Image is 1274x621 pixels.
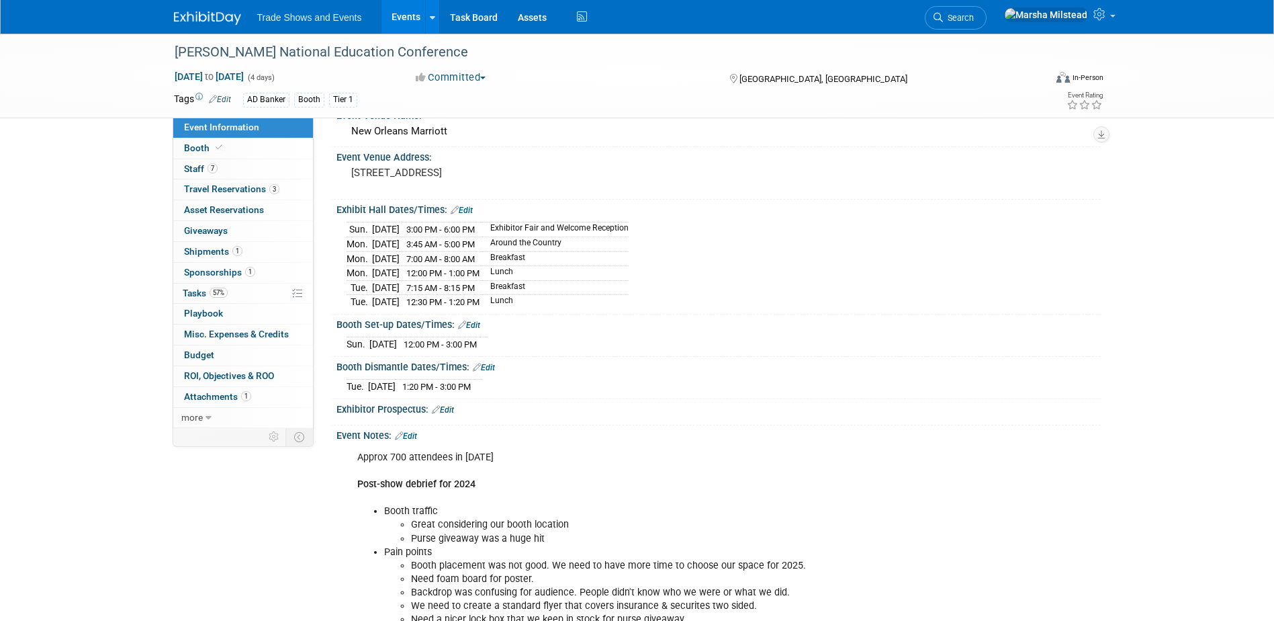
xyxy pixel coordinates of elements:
a: Search [925,6,987,30]
span: 12:00 PM - 3:00 PM [404,339,477,349]
span: Tasks [183,288,228,298]
span: Trade Shows and Events [257,12,362,23]
span: Shipments [184,246,242,257]
td: Breakfast [482,280,629,295]
td: Tue. [347,295,372,309]
a: Shipments1 [173,242,313,262]
a: Event Information [173,118,313,138]
a: Edit [451,206,473,215]
div: Exhibit Hall Dates/Times: [336,200,1101,217]
span: 7:15 AM - 8:15 PM [406,283,475,293]
td: [DATE] [372,266,400,281]
td: Lunch [482,295,629,309]
td: Around the Country [482,237,629,252]
td: [DATE] [372,237,400,252]
td: [DATE] [372,280,400,295]
div: Booth [294,93,324,107]
img: ExhibitDay [174,11,241,25]
span: [DATE] [DATE] [174,71,244,83]
span: 3:00 PM - 6:00 PM [406,224,475,235]
div: Event Notes: [336,425,1101,443]
td: Mon. [347,237,372,252]
span: Travel Reservations [184,183,279,194]
span: Booth [184,142,225,153]
a: Asset Reservations [173,200,313,220]
a: Misc. Expenses & Credits [173,325,313,345]
span: Event Information [184,122,259,132]
a: Giveaways [173,221,313,241]
a: Edit [395,431,417,441]
td: Personalize Event Tab Strip [263,428,286,446]
div: Tier 1 [329,93,357,107]
a: Edit [432,405,454,415]
a: Edit [209,95,231,104]
span: (4 days) [246,73,275,82]
div: [PERSON_NAME] National Education Conference [170,40,1025,65]
a: Attachments1 [173,387,313,407]
span: 1 [245,267,255,277]
span: 1:20 PM - 3:00 PM [402,382,471,392]
span: 3 [269,184,279,194]
td: Tue. [347,280,372,295]
td: Mon. [347,266,372,281]
span: Asset Reservations [184,204,264,215]
span: 12:00 PM - 1:00 PM [406,268,480,278]
td: [DATE] [372,251,400,266]
a: Edit [473,363,495,372]
div: Event Venue Address: [336,147,1101,164]
span: ROI, Objectives & ROO [184,370,274,381]
li: Booth traffic [384,505,945,545]
span: Search [943,13,974,23]
span: 7 [208,163,218,173]
span: 12:30 PM - 1:20 PM [406,297,480,307]
li: Purse giveaway was a huge hit [411,532,945,546]
span: 7:00 AM - 8:00 AM [406,254,475,264]
li: Great considering our booth location [411,518,945,532]
a: Booth [173,138,313,159]
td: [DATE] [368,380,396,394]
span: 57% [210,288,228,298]
div: In-Person [1072,73,1103,83]
a: Travel Reservations3 [173,179,313,200]
td: Tue. [347,380,368,394]
div: Event Rating [1066,92,1103,99]
span: 3:45 AM - 5:00 PM [406,239,475,249]
td: Lunch [482,266,629,281]
span: to [203,71,216,82]
li: Booth placement was not good. We need to have more time to choose our space for 2025. [411,559,945,573]
td: Exhibitor Fair and Welcome Reception [482,222,629,237]
td: Sun. [347,222,372,237]
span: Misc. Expenses & Credits [184,329,289,339]
img: Format-Inperson.png [1056,72,1070,83]
li: Need foam board for poster. [411,573,945,586]
td: Sun. [347,337,369,351]
b: Post-show debrief for 2024 [357,479,475,490]
span: [GEOGRAPHIC_DATA], [GEOGRAPHIC_DATA] [739,74,907,84]
div: New Orleans Marriott [347,121,1091,142]
td: [DATE] [372,222,400,237]
pre: [STREET_ADDRESS] [351,167,640,179]
button: Committed [411,71,491,85]
span: Playbook [184,308,223,319]
td: Toggle Event Tabs [285,428,313,446]
a: ROI, Objectives & ROO [173,366,313,386]
span: Attachments [184,391,251,402]
a: Edit [458,321,480,330]
a: Sponsorships1 [173,263,313,283]
span: 1 [241,391,251,401]
td: Mon. [347,251,372,266]
div: Exhibitor Prospectus: [336,399,1101,417]
span: Sponsorships [184,267,255,278]
span: 1 [232,246,242,256]
a: more [173,408,313,428]
li: Backdrop was confusing for audience. People didn't know who we were or what we did. [411,586,945,599]
td: [DATE] [369,337,397,351]
div: Booth Dismantle Dates/Times: [336,357,1101,374]
span: more [181,412,203,423]
span: Staff [184,163,218,174]
div: Booth Set-up Dates/Times: [336,315,1101,332]
td: Breakfast [482,251,629,266]
a: Playbook [173,304,313,324]
a: Tasks57% [173,284,313,304]
span: Giveaways [184,225,228,236]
